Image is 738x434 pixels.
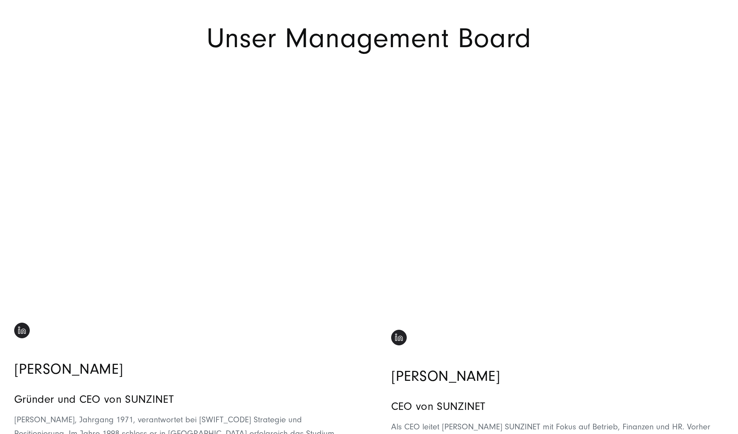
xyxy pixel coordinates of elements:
[14,361,347,378] h2: [PERSON_NAME]
[391,400,724,413] h3: CEO von SUNZINET
[391,330,407,345] img: linkedin-black
[14,121,347,308] iframe: HubSpot Video
[14,323,30,338] img: linkedin-black
[391,368,724,385] h2: [PERSON_NAME]
[14,323,30,346] a: linkedin-black
[391,330,407,353] a: linkedin-black
[114,25,624,52] h1: Unser Management Board
[14,393,347,406] h3: Gründer und CEO von SUNZINET
[391,128,724,315] iframe: HubSpot Video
